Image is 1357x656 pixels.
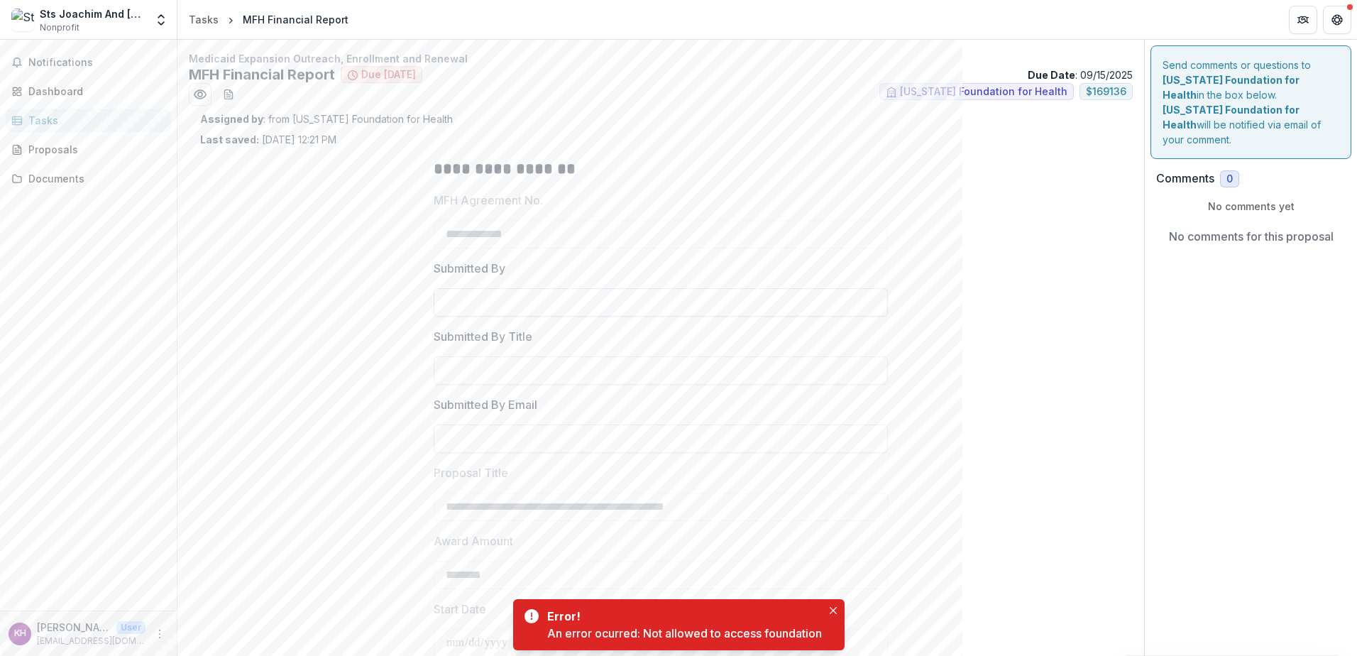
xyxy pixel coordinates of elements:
button: Notifications [6,51,171,74]
span: Nonprofit [40,21,79,34]
p: Submitted By Email [434,396,537,413]
p: No comments for this proposal [1169,228,1334,245]
p: [PERSON_NAME] [37,620,111,635]
button: More [151,625,168,643]
span: 0 [1226,173,1233,185]
div: Sts Joachim And [PERSON_NAME] Care Service [40,6,145,21]
p: User [116,621,145,634]
p: Proposal Title [434,464,508,481]
div: Dashboard [28,84,160,99]
strong: Due Date [1028,69,1075,81]
div: An error ocurred: Not allowed to access foundation [547,625,822,642]
span: [US_STATE] Foundation for Health [900,86,1067,98]
a: Dashboard [6,80,171,103]
div: Send comments or questions to in the box below. will be notified via email of your comment. [1150,45,1351,159]
button: Open entity switcher [151,6,171,34]
div: Tasks [28,113,160,128]
p: : from [US_STATE] Foundation for Health [200,111,1121,126]
strong: [US_STATE] Foundation for Health [1163,74,1300,101]
div: Error! [547,608,816,625]
button: download-word-button [217,83,240,106]
strong: [US_STATE] Foundation for Health [1163,104,1300,131]
button: Get Help [1323,6,1351,34]
strong: Assigned by [200,113,263,125]
div: Documents [28,171,160,186]
div: MFH Financial Report [243,12,348,27]
a: Tasks [6,109,171,132]
div: Tasks [189,12,219,27]
p: Submitted By Title [434,328,532,345]
strong: Last saved: [200,133,259,146]
div: Kathy Henderson [14,629,26,638]
img: Sts Joachim And Ann Care Service [11,9,34,31]
p: [DATE] 12:21 PM [200,132,336,147]
span: Due [DATE] [361,69,416,81]
p: Award Amount [434,532,513,550]
a: Tasks [183,9,224,30]
span: $ 169136 [1086,86,1126,98]
p: Submitted By [434,260,505,277]
p: No comments yet [1156,199,1346,214]
h2: MFH Financial Report [189,66,335,83]
button: Partners [1289,6,1317,34]
p: [EMAIL_ADDRESS][DOMAIN_NAME] [37,635,145,647]
button: Close [825,602,842,619]
a: Proposals [6,138,171,161]
button: Preview d3747e02-9562-41d3-8ca0-de327ca7e561.pdf [189,83,211,106]
a: Documents [6,167,171,190]
p: MFH Agreement No. [434,192,543,209]
nav: breadcrumb [183,9,354,30]
p: Medicaid Expansion Outreach, Enrollment and Renewal [189,51,1133,66]
span: Notifications [28,57,165,69]
div: Proposals [28,142,160,157]
p: : 09/15/2025 [1028,67,1133,82]
h2: Comments [1156,172,1214,185]
p: Start Date [434,601,486,618]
